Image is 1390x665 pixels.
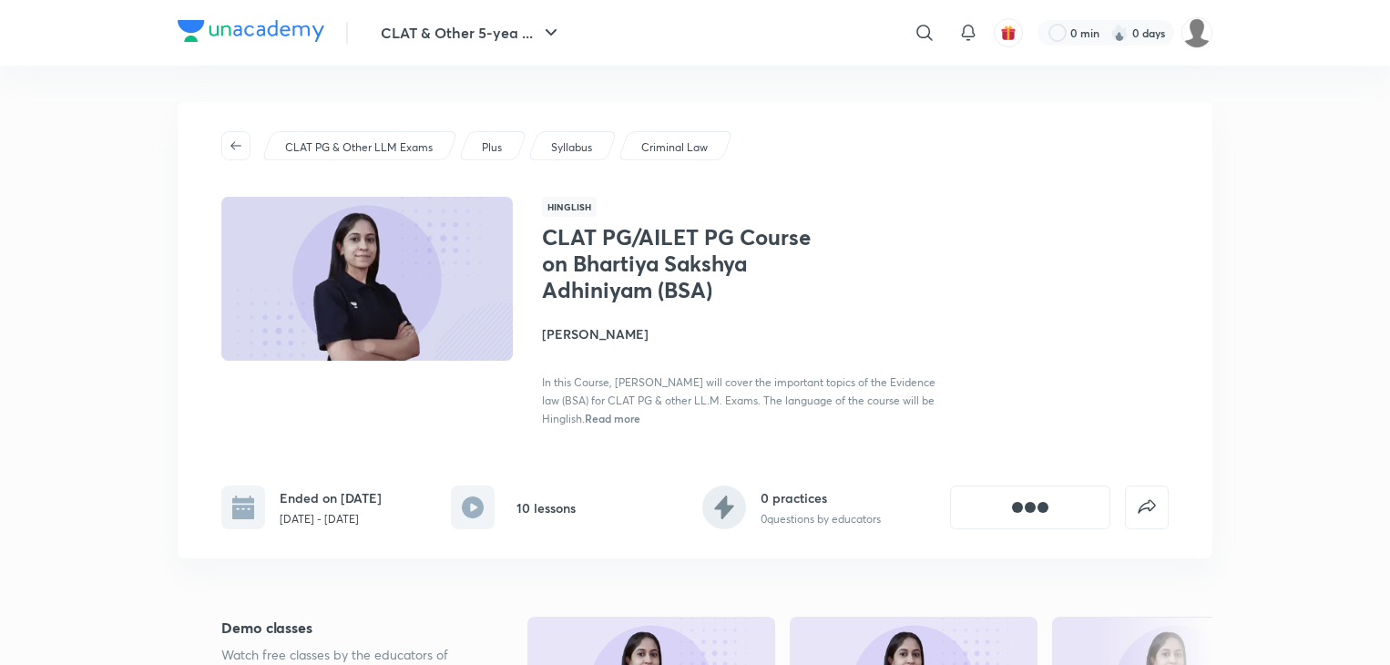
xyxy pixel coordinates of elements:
[542,324,950,343] h4: [PERSON_NAME]
[219,195,516,363] img: Thumbnail
[585,411,640,425] span: Read more
[479,139,506,156] a: Plus
[542,224,840,302] h1: CLAT PG/AILET PG Course on Bhartiya Sakshya Adhiniyam (BSA)
[280,488,382,507] h6: Ended on [DATE]
[542,197,597,217] span: Hinglish
[542,375,935,425] span: In this Course, [PERSON_NAME] will cover the important topics of the Evidence law (BSA) for CLAT ...
[641,139,708,156] p: Criminal Law
[1125,486,1169,529] button: false
[285,139,433,156] p: CLAT PG & Other LLM Exams
[639,139,711,156] a: Criminal Law
[761,488,881,507] h6: 0 practices
[516,498,576,517] h6: 10 lessons
[482,139,502,156] p: Plus
[178,20,324,42] img: Company Logo
[178,20,324,46] a: Company Logo
[548,139,596,156] a: Syllabus
[761,511,881,527] p: 0 questions by educators
[280,511,382,527] p: [DATE] - [DATE]
[221,617,469,639] h5: Demo classes
[950,486,1110,529] button: [object Object]
[282,139,436,156] a: CLAT PG & Other LLM Exams
[1181,17,1212,48] img: sejal
[1000,25,1017,41] img: avatar
[370,15,573,51] button: CLAT & Other 5-yea ...
[1110,24,1129,42] img: streak
[551,139,592,156] p: Syllabus
[994,18,1023,47] button: avatar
